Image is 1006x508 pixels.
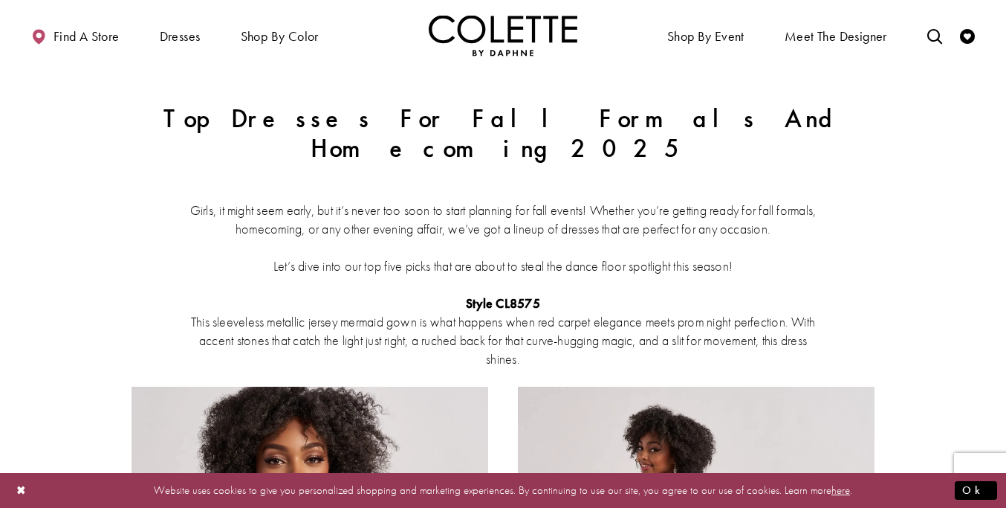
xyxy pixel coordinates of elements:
[160,29,201,44] span: Dresses
[924,15,946,56] a: Toggle search
[187,201,819,238] p: Girls, it might seem early, but it’s never too soon to start planning for fall events! Whether yo...
[667,29,744,44] span: Shop By Event
[429,15,577,56] img: Colette by Daphne
[237,15,322,56] span: Shop by color
[663,15,748,56] span: Shop By Event
[187,275,819,368] p: This sleeveless metallic jersey mermaid gown is what happens when red carpet elegance meets prom ...
[241,29,319,44] span: Shop by color
[156,15,204,56] span: Dresses
[9,478,34,504] button: Close Dialog
[956,15,979,56] a: Check Wishlist
[162,104,844,164] h1: Top Dresses for Fall Formals and Homecoming 2025
[187,238,819,275] p: Let’s dive into our top five picks that are about to steal the dance floor spotlight this season!
[27,15,123,56] a: Find a store
[107,480,899,501] p: Website uses cookies to give you personalized shopping and marketing experiences. By continuing t...
[831,483,850,498] a: here
[781,15,891,56] a: Meet the designer
[785,29,887,44] span: Meet the designer
[53,29,120,44] span: Find a store
[429,15,577,56] a: Visit Home Page
[466,295,540,312] strong: Style CL8575
[955,481,997,500] button: Submit Dialog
